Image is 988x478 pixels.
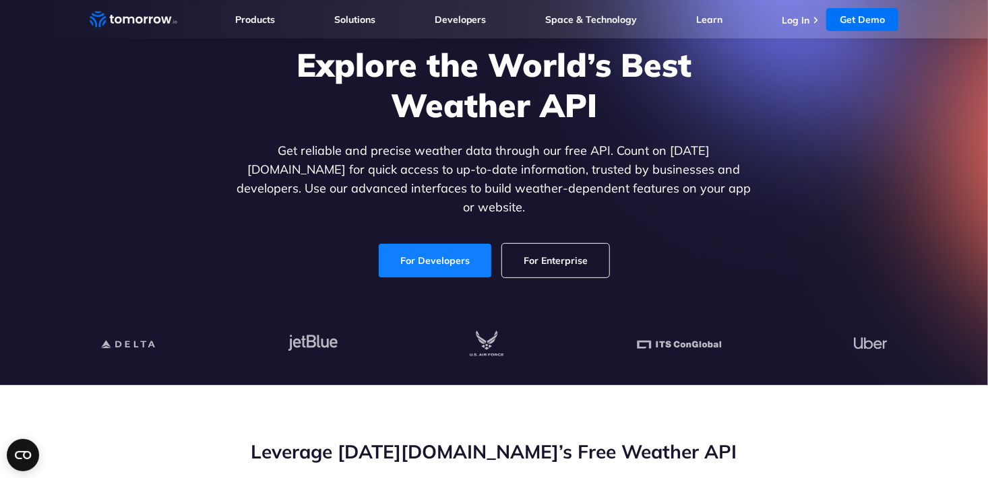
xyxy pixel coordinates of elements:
p: Get reliable and precise weather data through our free API. Count on [DATE][DOMAIN_NAME] for quic... [234,141,754,217]
a: For Developers [379,244,491,277]
a: Home link [90,9,177,30]
a: Get Demo [826,8,898,31]
a: Log In [782,14,809,26]
a: Products [235,13,275,26]
h2: Leverage [DATE][DOMAIN_NAME]’s Free Weather API [90,439,898,465]
button: Open CMP widget [7,439,39,471]
a: Developers [435,13,487,26]
h1: Explore the World’s Best Weather API [234,44,754,125]
a: Solutions [334,13,375,26]
a: For Enterprise [502,244,609,277]
a: Learn [696,13,722,26]
a: Space & Technology [545,13,637,26]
